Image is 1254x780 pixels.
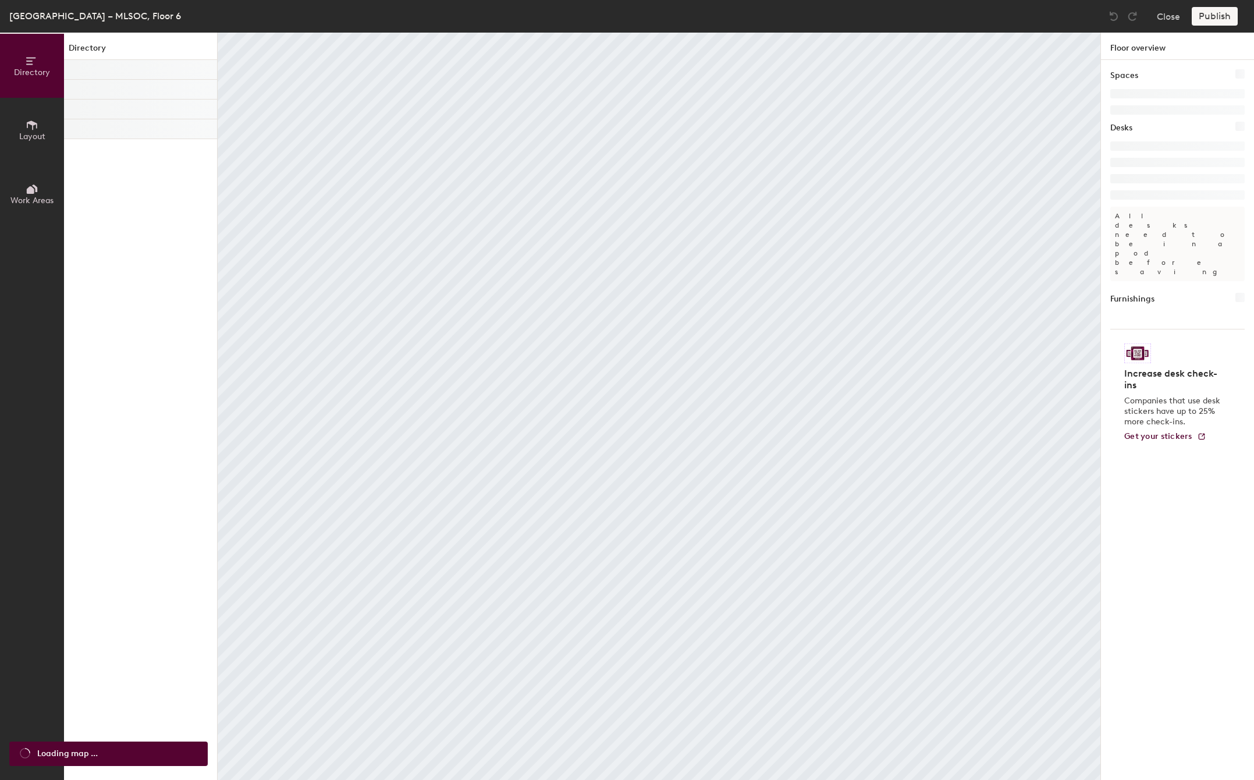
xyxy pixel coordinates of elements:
a: Get your stickers [1124,432,1206,442]
button: Close [1157,7,1180,26]
canvas: Map [218,33,1101,780]
img: Undo [1108,10,1120,22]
div: [GEOGRAPHIC_DATA] – MLSOC, Floor 6 [9,9,181,23]
span: Loading map ... [37,747,98,760]
p: Companies that use desk stickers have up to 25% more check-ins. [1124,396,1224,427]
h4: Increase desk check-ins [1124,368,1224,391]
h1: Directory [64,42,217,60]
h1: Furnishings [1110,293,1154,306]
span: Work Areas [10,196,54,205]
h1: Floor overview [1101,33,1254,60]
img: Redo [1127,10,1138,22]
img: Sticker logo [1124,343,1151,363]
h1: Desks [1110,122,1132,134]
p: All desks need to be in a pod before saving [1110,207,1245,281]
span: Get your stickers [1124,431,1192,441]
h1: Spaces [1110,69,1138,82]
span: Layout [19,132,45,141]
span: Directory [14,68,50,77]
